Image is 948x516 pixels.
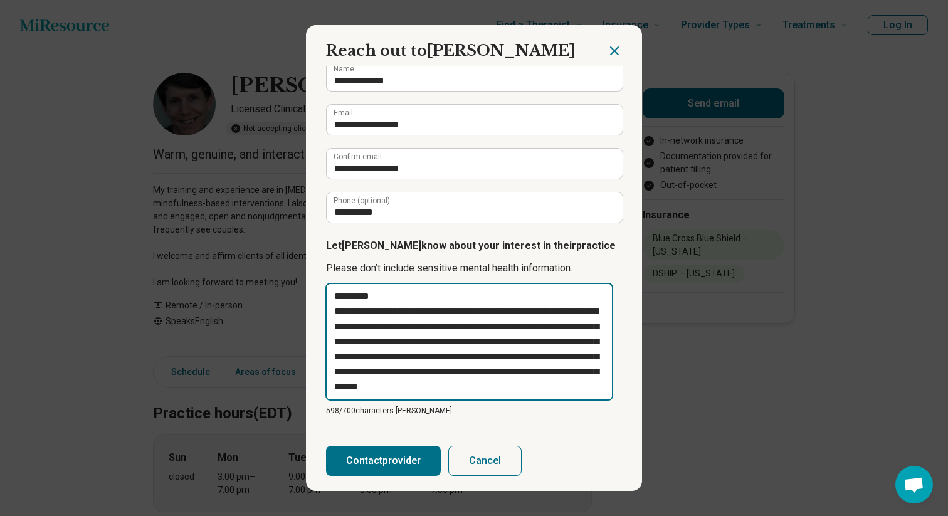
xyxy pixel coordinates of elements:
[326,41,575,60] span: Reach out to [PERSON_NAME]
[334,65,354,73] label: Name
[334,153,382,161] label: Confirm email
[326,238,622,253] p: Let [PERSON_NAME] know about your interest in their practice
[448,446,522,476] button: Cancel
[326,405,622,416] p: 598/ 700 characters [PERSON_NAME]
[326,446,441,476] button: Contactprovider
[334,197,390,204] label: Phone (optional)
[607,43,622,58] button: Close dialog
[334,109,353,117] label: Email
[326,261,622,276] p: Please don’t include sensitive mental health information.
